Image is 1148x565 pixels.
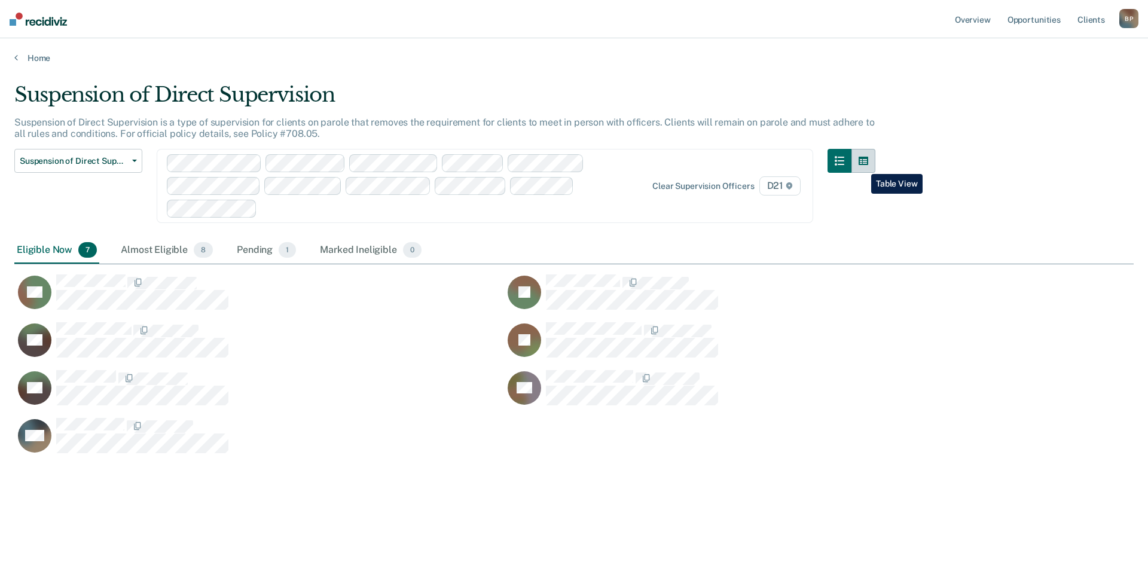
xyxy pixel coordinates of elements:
a: Home [14,53,1134,63]
button: BP [1119,9,1138,28]
div: CaseloadOpportunityCell-00475645 [14,274,504,322]
div: Suspension of Direct Supervision [14,83,875,117]
img: Recidiviz [10,13,67,26]
div: CaseloadOpportunityCell-00591143 [14,322,504,369]
div: CaseloadOpportunityCell-00485957 [14,369,504,417]
span: Suspension of Direct Supervision [20,156,127,166]
span: D21 [759,176,801,196]
button: Suspension of Direct Supervision [14,149,142,173]
div: Pending1 [234,237,298,264]
div: Eligible Now7 [14,237,99,264]
span: 8 [194,242,213,258]
div: CaseloadOpportunityCell-00370367 [504,322,994,369]
div: CaseloadOpportunityCell-00117384 [504,369,994,417]
span: 1 [279,242,296,258]
div: Clear supervision officers [652,181,754,191]
div: B P [1119,9,1138,28]
div: Almost Eligible8 [118,237,215,264]
div: CaseloadOpportunityCell-00103626 [14,417,504,465]
span: 7 [78,242,97,258]
div: CaseloadOpportunityCell-00500621 [504,274,994,322]
div: Marked Ineligible0 [317,237,424,264]
span: 0 [403,242,422,258]
p: Suspension of Direct Supervision is a type of supervision for clients on parole that removes the ... [14,117,875,139]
